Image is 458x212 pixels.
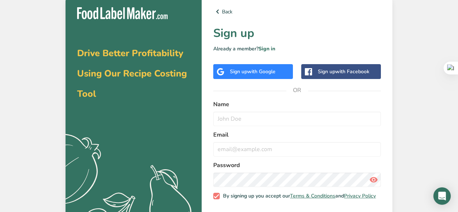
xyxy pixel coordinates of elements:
input: John Doe [213,112,381,126]
h1: Sign up [213,25,381,42]
label: Password [213,161,381,170]
span: By signing up you accept our and [220,193,376,199]
a: Sign in [259,45,275,52]
p: Already a member? [213,45,381,53]
div: Open Intercom Messenger [433,187,451,205]
a: Privacy Policy [344,192,376,199]
div: Sign up [318,68,369,75]
label: Email [213,130,381,139]
a: Terms & Conditions [290,192,335,199]
a: Back [213,7,381,16]
span: Drive Better Profitability Using Our Recipe Costing Tool [77,47,187,100]
span: with Google [247,68,276,75]
img: Food Label Maker [77,7,168,19]
span: with Facebook [335,68,369,75]
div: Sign up [230,68,276,75]
label: Name [213,100,381,109]
span: OR [286,79,308,101]
input: email@example.com [213,142,381,157]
